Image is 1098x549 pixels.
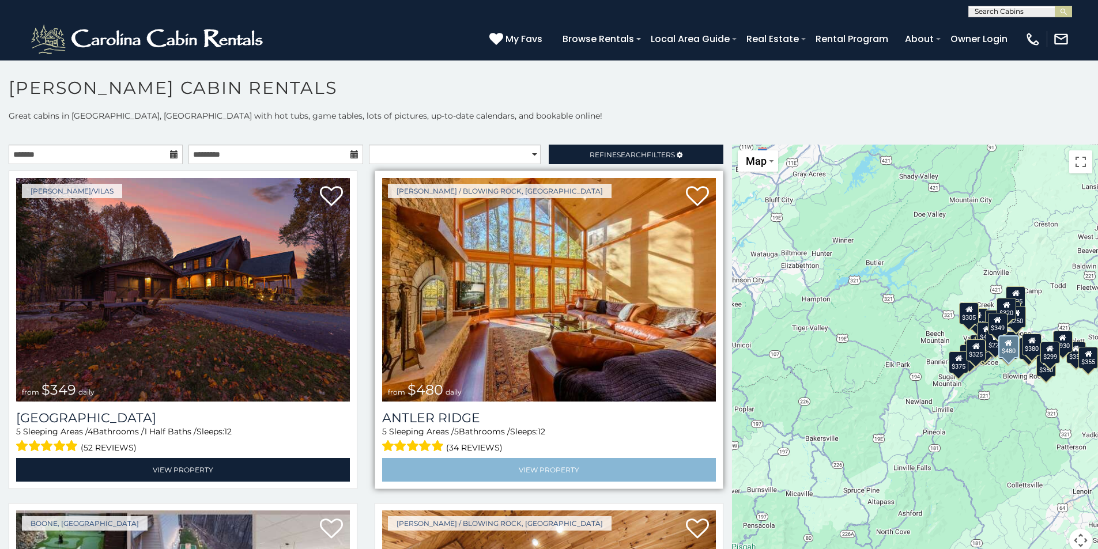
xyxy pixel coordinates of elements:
div: $320 [997,297,1017,319]
span: Search [617,150,647,159]
span: daily [78,388,95,396]
span: (34 reviews) [446,440,503,455]
span: 5 [454,426,459,437]
div: $299 [1040,342,1060,364]
a: Real Estate [741,29,805,49]
span: 1 Half Baths / [144,426,197,437]
span: 5 [382,426,387,437]
span: $349 [41,381,76,398]
a: Add to favorites [320,517,343,542]
img: Diamond Creek Lodge [16,178,350,402]
img: mail-regular-white.png [1053,31,1069,47]
a: RefineSearchFilters [549,145,723,164]
div: $480 [998,335,1019,358]
div: $395 [999,331,1019,353]
a: Add to favorites [320,185,343,209]
a: Antler Ridge [382,410,716,426]
div: $375 [949,351,969,373]
div: Sleeping Areas / Bathrooms / Sleeps: [16,426,350,455]
div: $350 [1036,354,1056,376]
button: Toggle fullscreen view [1069,150,1092,173]
a: Browse Rentals [557,29,640,49]
a: [PERSON_NAME] / Blowing Rock, [GEOGRAPHIC_DATA] [388,184,612,198]
a: About [899,29,939,49]
div: $380 [1022,333,1042,355]
span: daily [446,388,462,396]
a: Rental Program [810,29,894,49]
span: 5 [16,426,21,437]
div: $410 [977,322,997,344]
span: from [388,388,405,396]
a: View Property [382,458,716,482]
img: phone-regular-white.png [1025,31,1041,47]
div: Sleeping Areas / Bathrooms / Sleeps: [382,426,716,455]
div: $565 [985,310,1005,332]
a: Diamond Creek Lodge from $349 daily [16,178,350,402]
span: 4 [88,426,93,437]
div: $525 [1006,286,1026,308]
a: Owner Login [945,29,1013,49]
h3: Diamond Creek Lodge [16,410,350,426]
div: $315 [998,337,1018,359]
img: White-1-2.png [29,22,268,56]
div: $305 [960,302,979,324]
a: Antler Ridge from $480 daily [382,178,716,402]
a: Local Area Guide [645,29,735,49]
span: Map [746,155,767,167]
span: $480 [407,381,443,398]
a: Add to favorites [686,517,709,542]
div: $325 [967,339,986,361]
div: $330 [960,344,980,366]
a: [PERSON_NAME]/Vilas [22,184,122,198]
div: $250 [1007,306,1027,328]
span: Refine Filters [590,150,675,159]
span: 12 [224,426,232,437]
button: Change map style [738,150,778,172]
a: [GEOGRAPHIC_DATA] [16,410,350,426]
div: $349 [988,313,1008,335]
img: Antler Ridge [382,178,716,402]
a: Boone, [GEOGRAPHIC_DATA] [22,516,148,531]
a: [PERSON_NAME] / Blowing Rock, [GEOGRAPHIC_DATA] [388,516,612,531]
span: (52 reviews) [81,440,137,455]
div: $695 [1020,337,1039,359]
div: $225 [986,330,1006,352]
span: 12 [538,426,545,437]
div: $355 [1066,341,1086,363]
a: View Property [16,458,350,482]
span: My Favs [505,32,542,46]
div: $930 [1053,330,1073,352]
a: My Favs [489,32,545,47]
span: from [22,388,39,396]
